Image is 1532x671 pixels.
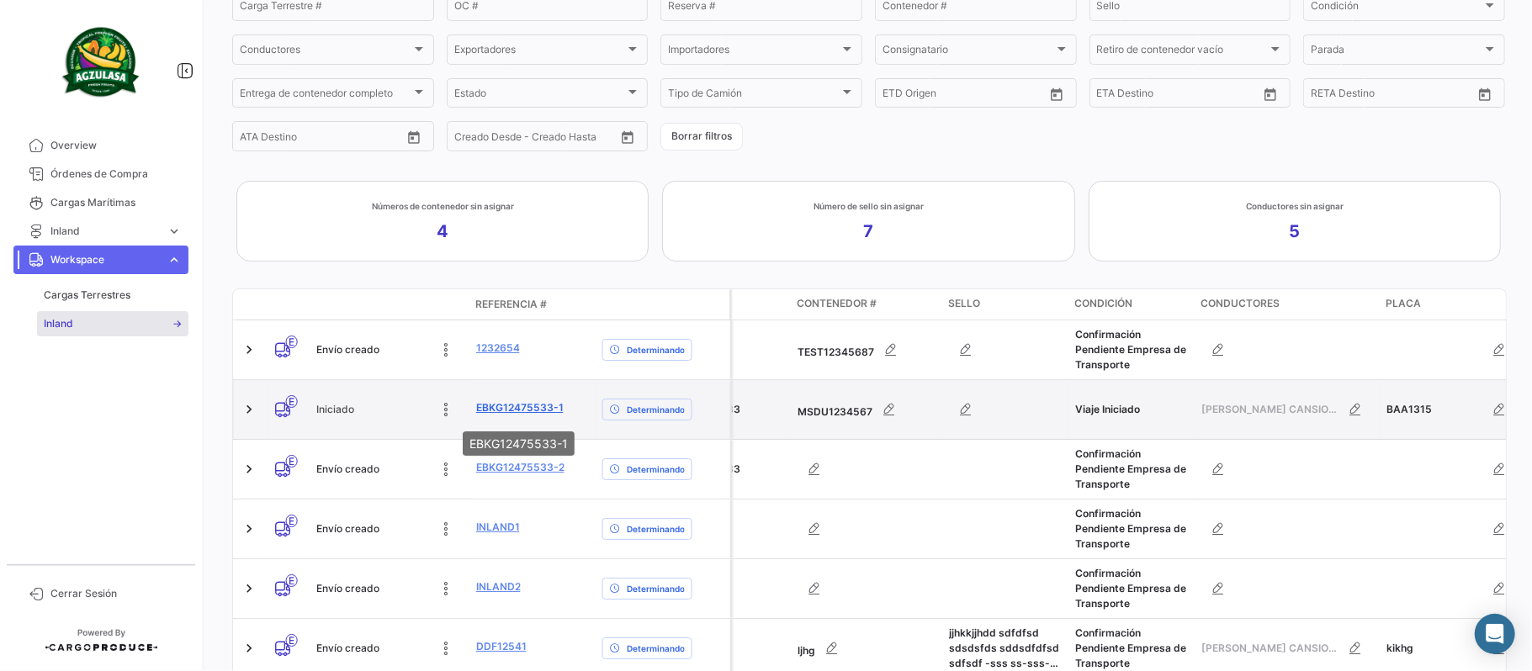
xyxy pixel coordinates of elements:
span: E [286,515,298,527]
button: Open calendar [1258,82,1283,107]
datatable-header-cell: Conductores [1194,289,1379,320]
a: Órdenes de Compra [13,160,188,188]
span: Envío creado [316,641,379,656]
a: Expand/Collapse Row [241,401,257,418]
a: Inland1 [476,520,520,535]
app-kpi-label-value: 4 [437,219,448,243]
span: Referencia # [475,297,547,312]
span: Envío creado [316,342,379,357]
a: Inland [37,311,188,336]
span: Determinando [627,343,685,357]
div: EBKG12475533-1 [463,431,575,456]
span: E [286,634,298,647]
span: Determinando [627,522,685,536]
span: Importadores [668,46,840,58]
span: Envío creado [316,462,379,477]
span: E [286,455,298,468]
app-kpi-label-title: Conductores sin asignar [1246,199,1344,213]
span: Sello [948,296,980,311]
div: Confirmación Pendiente Empresa de Transporte [1075,506,1188,552]
a: Overview [13,131,188,160]
span: Determinando [627,462,685,476]
span: Parada [1311,46,1482,58]
span: Determinando [627,642,685,655]
a: 1232654 [476,341,520,356]
app-kpi-label-title: Números de contenedor sin asignar [372,199,514,213]
div: Confirmación Pendiente Empresa de Transporte [1075,566,1188,611]
a: Expand/Collapse Row [241,520,257,537]
span: E [286,395,298,408]
div: jjhkkjjhdd sdfdfsd sdsdsfds sddsdfdfsd sdfsdf -sss ss-sss-ssssss-ssss-sss [949,626,1062,671]
app-kpi-label-value: 5 [1289,219,1300,243]
button: Open calendar [1044,82,1069,107]
datatable-header-cell: Referencia # [469,290,595,319]
span: Envío creado [316,581,379,596]
img: agzulasa-logo.png [59,20,143,104]
a: EBKG12475533-1 [476,400,564,415]
input: Hasta [1353,90,1430,102]
app-kpi-label-title: Número de sello sin asignar [814,199,924,213]
button: Open calendar [615,124,640,150]
div: Abrir Intercom Messenger [1475,614,1515,654]
datatable-header-cell: Estado [309,298,469,311]
span: Condición [1311,3,1482,14]
span: Placa [1386,296,1421,311]
span: [PERSON_NAME] CANSIONG [PERSON_NAME] [1201,641,1339,656]
span: Contenedor # [797,296,877,311]
button: Open calendar [1472,82,1498,107]
span: Órdenes de Compra [50,166,182,182]
span: Determinando [627,403,685,416]
span: Tipo de Camión [668,90,840,102]
span: Cargas Terrestres [44,288,130,303]
span: Consignatario [883,46,1054,58]
div: Confirmación Pendiente Empresa de Transporte [1075,626,1188,671]
span: Condición [1074,296,1132,311]
div: Confirmación Pendiente Empresa de Transporte [1075,446,1188,492]
datatable-header-cell: Contenedor # [790,289,941,320]
a: Cargas Terrestres [37,283,188,308]
div: kikhg [1386,641,1483,656]
span: Estado [454,90,626,102]
span: expand_more [167,224,182,239]
div: TEST12345687 [798,333,936,367]
span: E [286,574,298,587]
input: Hasta [1139,90,1217,102]
input: Hasta [925,90,1002,102]
datatable-header-cell: Placa [1379,289,1530,320]
span: Workspace [50,252,160,267]
span: Retiro de contenedor vacío [1097,46,1269,58]
datatable-header-cell: Condición [1068,289,1194,320]
div: ljhg [798,631,936,665]
datatable-header-cell: Tipo de transporte [267,298,309,311]
datatable-header-cell: Delay Status [595,298,729,311]
input: ATA Hasta [303,133,380,145]
app-kpi-label-value: 7 [863,219,873,243]
a: Expand/Collapse Row [241,341,257,358]
input: ATA Desde [240,133,291,145]
span: Cerrar Sesión [50,586,182,601]
a: Cargas Marítimas [13,188,188,217]
button: Open calendar [401,124,427,150]
span: Conductores [240,46,411,58]
input: Desde [1311,90,1341,102]
div: Confirmación Pendiente Empresa de Transporte [1075,327,1188,372]
input: Desde [1097,90,1127,102]
datatable-header-cell: Sello [941,289,1068,320]
span: Inland [44,316,73,331]
span: expand_more [167,252,182,267]
a: Inland2 [476,579,521,594]
span: E [286,335,298,348]
input: Creado Desde [454,133,522,145]
span: Envío creado [316,521,379,536]
a: ddf12541 [476,639,527,654]
input: Creado Hasta [533,133,611,145]
div: Viaje Iniciado [1075,402,1188,417]
span: Conductores [1201,296,1280,311]
button: Borrar filtros [660,123,743,151]
a: Expand/Collapse Row [241,580,257,597]
span: Cargas Marítimas [50,195,182,210]
span: [PERSON_NAME] CANSIONG [PERSON_NAME] [1201,402,1339,417]
span: Exportadores [454,46,626,58]
div: BAA1315 [1386,402,1483,417]
a: Expand/Collapse Row [241,640,257,657]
